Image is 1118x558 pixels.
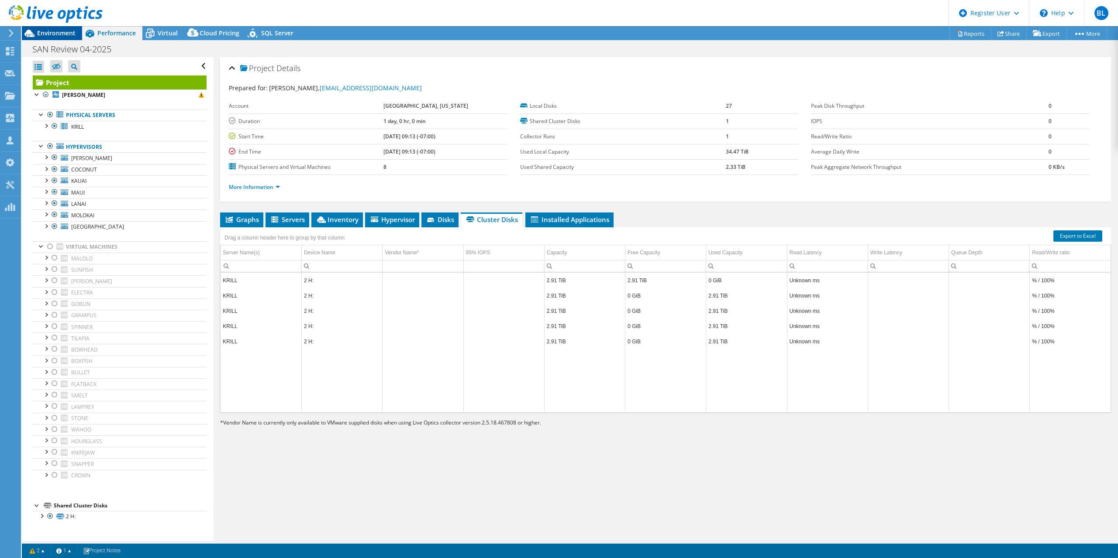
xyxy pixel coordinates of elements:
[463,273,544,288] td: Column 95% IOPS, Value
[383,303,463,318] td: Column Vendor Name*, Value
[706,303,787,318] td: Column Used Capacity, Value 2.91 TiB
[221,273,301,288] td: Column Server Name(s), Value KRILL
[33,75,207,89] a: Project
[787,245,868,260] td: Read Latency Column
[625,288,706,303] td: Column Free Capacity, Value 0 GiB
[811,102,1049,110] label: Peak Disk Throughput
[302,318,383,334] td: Column Device Name, Value 2 H:
[706,334,787,349] td: Column Used Capacity, Value 2.91 TiB
[625,334,706,349] td: Column Free Capacity, Value 0 GiB
[547,247,567,258] div: Capacity
[726,163,745,171] b: 2.33 TiB
[33,321,207,332] a: SPINNER
[71,392,88,399] span: SMELT
[229,84,268,92] label: Prepared for:
[463,288,544,303] td: Column 95% IOPS, Value
[466,247,542,258] div: 95% IOPS
[33,275,207,287] a: [PERSON_NAME]
[726,133,729,140] b: 1
[229,183,280,191] a: More Information
[726,148,749,155] b: 34.47 TiB
[787,260,868,272] td: Column Read Latency, Filter cell
[33,344,207,355] a: BOWHEAD
[544,260,625,272] td: Column Capacity, Filter cell
[158,29,178,37] span: Virtual
[33,241,207,253] a: Virtual Machines
[949,27,991,40] a: Reports
[383,117,426,125] b: 1 day, 0 hr, 0 min
[708,247,742,258] div: Used Capacity
[71,472,90,479] span: CROWN
[811,117,1049,126] label: IOPS
[544,273,625,288] td: Column Capacity, Value 2.91 TiB
[787,288,868,303] td: Column Read Latency, Value Unknown ms
[223,419,541,426] span: Vendor Name is currently only available to VMware supplied disks when using Live Optics collector...
[97,29,136,37] span: Performance
[1049,163,1065,171] b: 0 KB/s
[790,247,822,258] div: Read Latency
[24,545,51,556] a: 2
[868,318,949,334] td: Column Write Latency, Value
[991,27,1027,40] a: Share
[949,288,1030,303] td: Column Queue Depth, Value
[520,147,726,156] label: Used Local Capacity
[383,318,463,334] td: Column Vendor Name*, Value
[383,288,463,303] td: Column Vendor Name*, Value
[520,102,726,110] label: Local Disks
[544,318,625,334] td: Column Capacity, Value 2.91 TiB
[33,298,207,310] a: GOBLIN
[520,163,726,171] label: Used Shared Capacity
[71,266,93,274] span: SUNFISH
[1030,303,1111,318] td: Column Read/Write ratio, Value % / 100%
[71,123,84,130] span: KRILL
[71,189,85,196] span: MAUI
[465,215,518,224] span: Cluster Disks
[33,209,207,221] a: MOLOKAI
[463,334,544,349] td: Column 95% IOPS, Value
[71,255,93,262] span: MALOLO
[787,318,868,334] td: Column Read Latency, Value Unknown ms
[383,133,435,140] b: [DATE] 09:13 (-07:00)
[71,414,88,422] span: STONE
[520,117,726,126] label: Shared Cluster Disks
[811,132,1049,141] label: Read/Write Ratio
[463,303,544,318] td: Column 95% IOPS, Value
[706,288,787,303] td: Column Used Capacity, Value 2.91 TiB
[302,260,383,272] td: Column Device Name, Filter cell
[229,117,383,126] label: Duration
[383,273,463,288] td: Column Vendor Name*, Value
[706,318,787,334] td: Column Used Capacity, Value 2.91 TiB
[706,260,787,272] td: Column Used Capacity, Filter cell
[949,303,1030,318] td: Column Queue Depth, Value
[71,323,93,331] span: SPINNER
[54,500,207,511] div: Shared Cluster Disks
[1030,245,1111,260] td: Read/Write ratio Column
[1049,133,1052,140] b: 0
[71,277,112,285] span: [PERSON_NAME]
[33,287,207,298] a: ELECTRA
[33,332,207,344] a: TILAPIA
[787,303,868,318] td: Column Read Latency, Value Unknown ms
[71,346,98,353] span: BOWHEAD
[221,303,301,318] td: Column Server Name(s), Value KRILL
[71,403,94,411] span: LAMPREY
[1030,260,1111,272] td: Column Read/Write ratio, Filter cell
[868,303,949,318] td: Column Write Latency, Value
[951,247,982,258] div: Queue Depth
[383,334,463,349] td: Column Vendor Name*, Value
[33,89,207,101] a: [PERSON_NAME]
[302,303,383,318] td: Column Device Name, Value 2 H:
[33,253,207,264] a: MALOLO
[71,438,102,445] span: HOURGLASS
[33,187,207,198] a: MAUI
[71,177,86,185] span: KAUAI
[71,357,93,365] span: BOXFISH
[706,273,787,288] td: Column Used Capacity, Value 0 GiB
[1032,247,1070,258] div: Read/Write ratio
[544,245,625,260] td: Capacity Column
[383,260,463,272] td: Column Vendor Name*, Filter cell
[544,303,625,318] td: Column Capacity, Value 2.91 TiB
[276,63,300,73] span: Details
[870,247,902,258] div: Write Latency
[33,367,207,378] a: BULLET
